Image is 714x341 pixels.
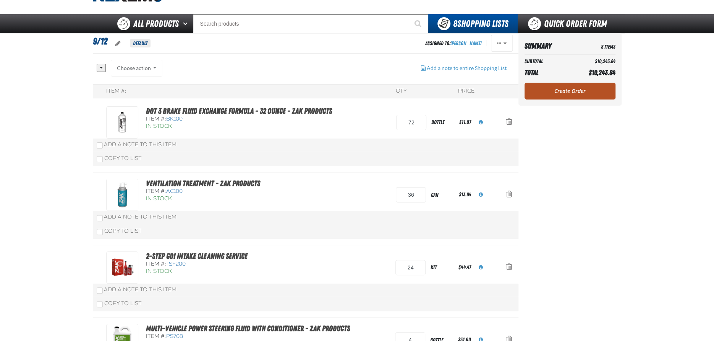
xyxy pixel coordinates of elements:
[453,18,508,29] span: Shopping Lists
[453,18,457,29] strong: 8
[146,179,260,188] a: Ventilation Treatment - ZAK Products
[473,114,489,131] button: View All Prices for BK100
[166,188,183,194] span: AC100
[165,261,186,267] span: TSF200
[459,119,471,125] span: $11.07
[146,188,290,195] div: Item #:
[473,259,489,276] button: View All Prices for TSF200
[166,333,183,339] span: PS708
[426,114,458,131] div: bottle
[396,88,406,95] div: QTY
[97,229,103,235] input: Copy To List
[396,187,426,202] input: Product Quantity
[93,36,107,47] span: 9/12
[426,259,457,276] div: kit
[525,67,570,79] th: Total
[97,301,103,307] input: Copy To List
[473,186,489,203] button: View All Prices for AC100
[409,14,428,33] button: Start Searching
[500,259,518,276] button: Action Remove 2-Step GDI Intake Cleaning Service from 9/12
[426,186,457,204] div: can
[146,251,248,261] a: 2-Step GDI Intake Cleaning Service
[425,38,481,49] div: Assigned To:
[570,56,615,67] td: $10,243.84
[97,287,103,294] input: Add a Note to This Item
[166,116,183,122] span: BK100
[109,35,127,52] button: oro.shoppinglist.label.edit.tooltip
[396,115,426,130] input: Product Quantity
[459,191,471,197] span: $13.64
[146,106,332,116] a: DOT 3 Brake Fluid Exchange Formula - 32 Ounce - ZAK Products
[97,228,142,234] label: Copy To List
[130,39,151,47] span: Default
[146,195,290,202] div: In Stock
[491,35,513,52] button: Actions of 9/12
[525,83,615,100] a: Create Order
[104,141,176,148] span: Add a Note to This Item
[97,142,103,148] input: Add a Note to This Item
[146,123,332,130] div: In Stock
[180,14,193,33] button: Open All Products pages
[570,39,615,53] td: 8 Items
[146,261,290,268] div: Item #:
[97,156,103,162] input: Copy To List
[525,56,570,67] th: Subtotal
[104,214,176,220] span: Add a Note to This Item
[97,215,103,221] input: Add a Note to This Item
[500,114,518,131] button: Action Remove DOT 3 Brake Fluid Exchange Formula - 32 Ounce - ZAK Products from 9/12
[146,333,350,340] div: Item #:
[500,186,518,203] button: Action Remove Ventilation Treatment - ZAK Products from 9/12
[458,264,471,270] span: $44.47
[146,116,332,123] div: Item #:
[589,69,615,77] span: $10,243.84
[133,17,179,31] span: All Products
[104,286,176,293] span: Add a Note to This Item
[193,14,428,33] input: Search
[395,260,426,275] input: Product Quantity
[415,60,513,77] button: Add a note to entire Shopping List
[428,14,518,33] button: You have 8 Shopping Lists. Open to view details
[106,88,126,95] div: Item #:
[97,155,142,162] label: Copy To List
[450,40,481,46] a: [PERSON_NAME]
[518,14,621,33] a: Quick Order Form
[146,324,350,333] a: Multi-Vehicle Power Steering Fluid with Conditioner - ZAK Products
[458,88,474,95] div: Price
[146,268,290,275] div: In Stock
[97,300,142,307] label: Copy To List
[525,39,570,53] th: Summary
